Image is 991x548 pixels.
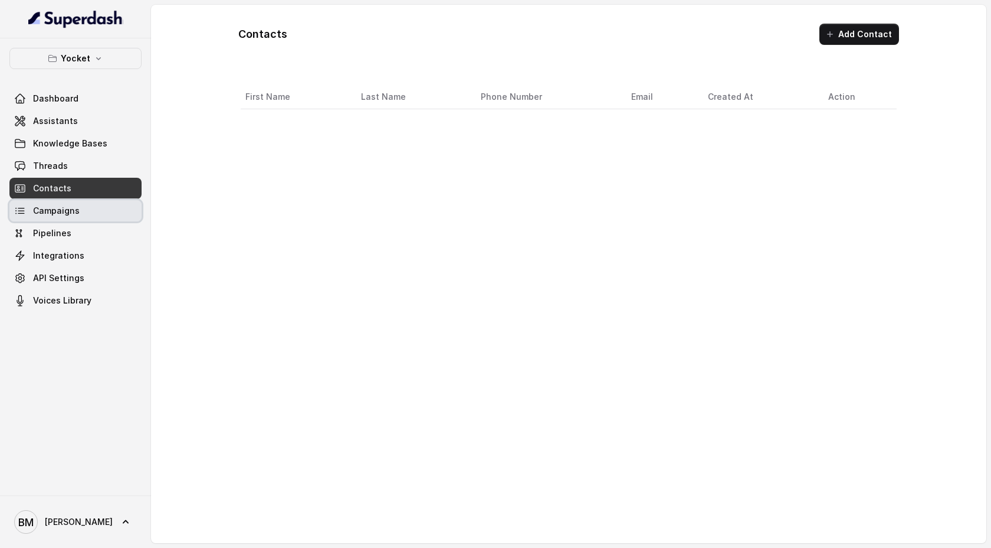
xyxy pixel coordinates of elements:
span: Contacts [33,182,71,194]
span: Voices Library [33,295,91,306]
th: First Name [241,85,352,109]
text: BM [18,516,34,529]
th: Phone Number [471,85,622,109]
a: [PERSON_NAME] [9,505,142,539]
a: Contacts [9,178,142,199]
span: Integrations [33,250,84,262]
a: Voices Library [9,290,142,311]
a: Integrations [9,245,142,266]
span: Dashboard [33,93,78,105]
a: Threads [9,155,142,177]
button: Yocket [9,48,142,69]
span: Assistants [33,115,78,127]
p: Yocket [61,51,90,66]
a: Assistants [9,110,142,132]
a: Pipelines [9,223,142,244]
th: Email [622,85,698,109]
span: Campaigns [33,205,80,217]
span: Threads [33,160,68,172]
h1: Contacts [238,25,287,44]
th: Last Name [352,85,471,109]
span: API Settings [33,272,84,284]
th: Action [819,85,897,109]
span: [PERSON_NAME] [45,516,113,528]
a: API Settings [9,268,142,289]
img: light.svg [28,9,123,28]
a: Dashboard [9,88,142,109]
span: Pipelines [33,227,71,239]
a: Knowledge Bases [9,133,142,154]
th: Created At [698,85,819,109]
button: Add Contact [819,24,899,45]
a: Campaigns [9,200,142,221]
span: Knowledge Bases [33,138,107,149]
